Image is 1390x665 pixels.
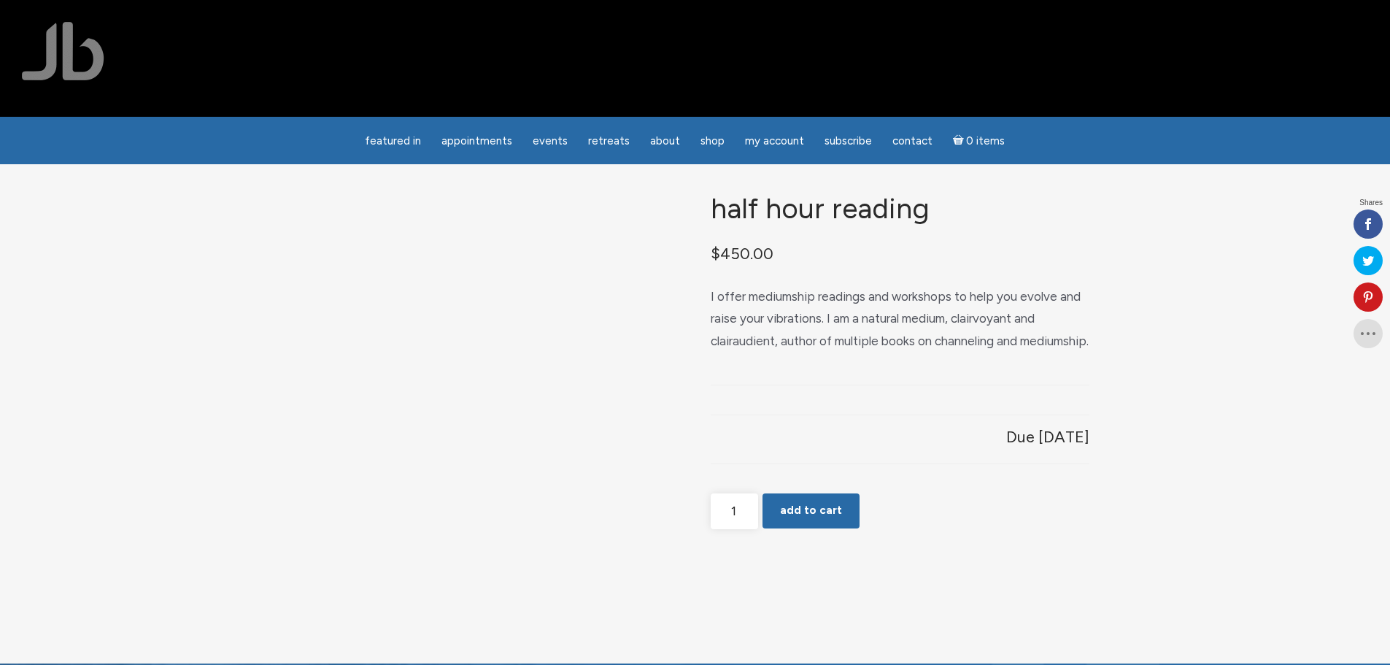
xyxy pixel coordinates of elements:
[524,127,576,155] a: Events
[700,134,725,147] span: Shop
[533,134,568,147] span: Events
[365,134,421,147] span: featured in
[579,127,638,155] a: Retreats
[588,134,630,147] span: Retreats
[356,127,430,155] a: featured in
[736,127,813,155] a: My Account
[1006,423,1089,451] p: Due [DATE]
[944,126,1014,155] a: Cart0 items
[953,134,967,147] i: Cart
[825,134,872,147] span: Subscribe
[711,493,758,529] input: Product quantity
[711,285,1089,353] p: I offer mediumship readings and workshops to help you evolve and raise your vibrations. I am a na...
[650,134,680,147] span: About
[1359,199,1383,207] span: Shares
[711,244,720,263] span: $
[22,22,104,80] img: Jamie Butler. The Everyday Medium
[641,127,689,155] a: About
[692,127,733,155] a: Shop
[711,244,773,263] bdi: 450.00
[884,127,941,155] a: Contact
[762,493,860,528] button: Add to cart
[892,134,933,147] span: Contact
[966,136,1005,147] span: 0 items
[816,127,881,155] a: Subscribe
[433,127,521,155] a: Appointments
[711,193,1089,225] h1: Half Hour Reading
[441,134,512,147] span: Appointments
[745,134,804,147] span: My Account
